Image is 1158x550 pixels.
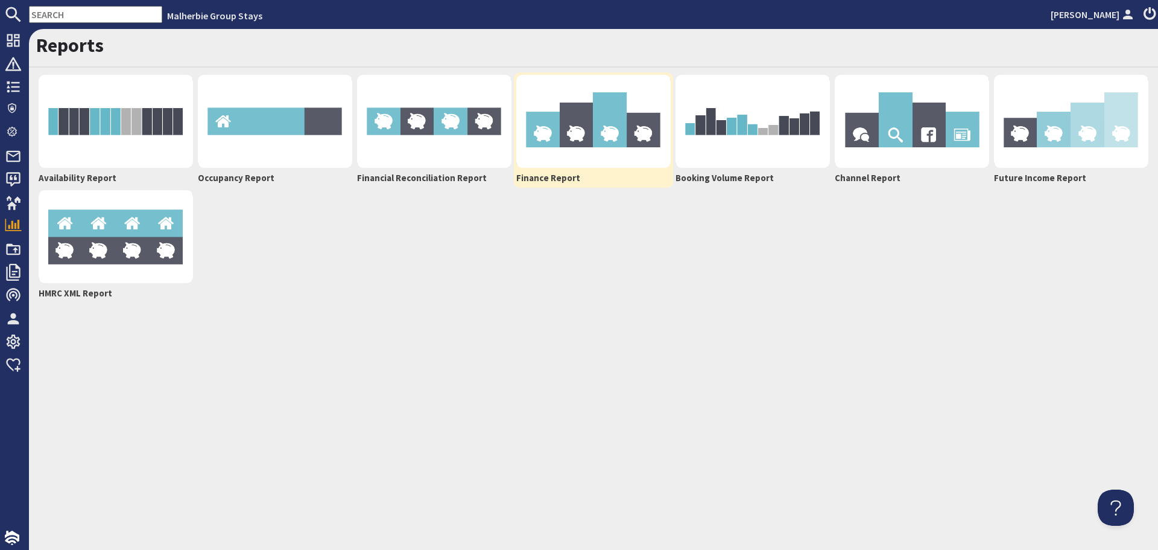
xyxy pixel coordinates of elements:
[994,173,1148,184] h2: Future Income Report
[195,72,355,188] a: Occupancy Report
[39,288,193,299] h2: HMRC XML Report
[167,10,262,22] a: Malherbie Group Stays
[514,72,673,188] a: Finance Report
[36,72,195,188] a: Availability Report
[29,6,162,23] input: SEARCH
[992,72,1151,188] a: Future Income Report
[516,173,671,184] h2: Finance Report
[835,173,989,184] h2: Channel Report
[5,531,19,545] img: staytech_i_w-64f4e8e9ee0a9c174fd5317b4b171b261742d2d393467e5bdba4413f4f884c10.svg
[675,173,830,184] h2: Booking Volume Report
[198,173,352,184] h2: Occupancy Report
[994,75,1148,168] img: future-income-report-8efaa7c4b96f9db44a0ea65420f3fcd3c60c8b9eb4a7fe33424223628594c21f.png
[835,75,989,168] img: referer-report-80f78d458a5f6b932bddd33f5d71aba6e20f930fbd9179b778792cbc9ff573fa.png
[516,75,671,168] img: financial-report-105d5146bc3da7be04c1b38cba2e6198017b744cffc9661e2e35d54d4ba0e972.png
[39,173,193,184] h2: Availability Report
[39,190,193,283] img: hmrc-report-7e47fe54d664a6519f7bff59c47da927abdb786ffdf23fbaa80a4261718d00d7.png
[198,75,352,168] img: occupancy-report-54b043cc30156a1d64253dc66eb8fa74ac22b960ebbd66912db7d1b324d9370f.png
[36,188,195,303] a: HMRC XML Report
[357,75,511,168] img: financial-reconciliation-aa54097eb3e2697f1cd871e2a2e376557a55840ed588d4f345cf0a01e244fdeb.png
[1051,7,1136,22] a: [PERSON_NAME]
[36,33,104,57] a: Reports
[673,72,832,188] a: Booking Volume Report
[355,72,514,188] a: Financial Reconciliation Report
[1098,490,1134,526] iframe: Toggle Customer Support
[832,72,992,188] a: Channel Report
[39,75,193,168] img: availability-b2712cb69e4f2a6ce39b871c0a010e098eb1bc68badc0d862a523a7fb0d9404f.png
[675,75,830,168] img: volume-report-b193a0d106e901724e6e2a737cddf475bd336b2fd3e97afca5856cfd34cd3207.png
[357,173,511,184] h2: Financial Reconciliation Report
